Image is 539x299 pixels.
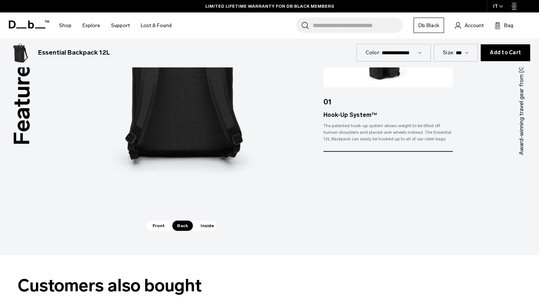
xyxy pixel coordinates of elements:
[82,12,100,38] a: Explore
[148,221,169,231] span: Front
[443,49,454,56] label: Size:
[38,48,110,58] h3: Essential Backpack 12L
[111,12,130,38] a: Support
[141,12,172,38] a: Lost & Found
[196,221,219,231] span: Inside
[366,49,381,56] label: Color:
[465,22,484,29] span: Account
[5,53,39,145] h3: Features
[455,21,484,30] a: Account
[18,273,521,299] h2: Customers also bought
[323,88,453,111] div: 01
[414,18,444,33] a: Db Black
[495,21,513,30] button: Bag
[323,122,453,142] div: The patented hook-up system allows weight to be lifted off human shoulders and placed over wheels...
[323,111,453,119] div: Hook-Up System™
[504,22,513,29] span: Bag
[54,12,177,38] nav: Main Navigation
[9,41,32,64] img: Essential Backpack 12L Charcoal Grey
[59,12,71,38] a: Shop
[205,3,334,10] a: LIMITED LIFETIME WARRANTY FOR DB BLACK MEMBERS
[481,44,530,61] button: Add to Cart
[172,221,193,231] span: Back
[490,50,521,56] span: Add to Cart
